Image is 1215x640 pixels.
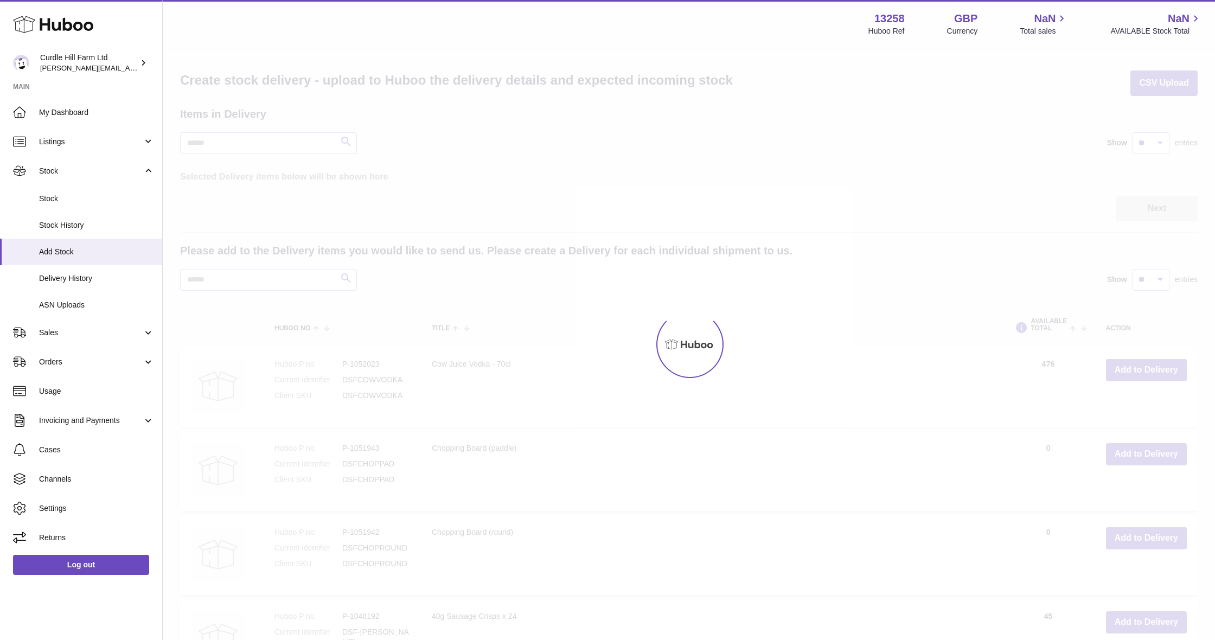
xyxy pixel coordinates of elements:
span: Usage [39,386,154,396]
a: NaN AVAILABLE Stock Total [1110,11,1202,36]
span: Delivery History [39,273,154,284]
span: Stock History [39,220,154,231]
strong: 13258 [874,11,905,26]
span: Channels [39,474,154,484]
span: Total sales [1020,26,1068,36]
span: Settings [39,503,154,514]
strong: GBP [954,11,977,26]
div: Curdle Hill Farm Ltd [40,53,138,73]
span: Sales [39,328,143,338]
div: Huboo Ref [868,26,905,36]
span: NaN [1168,11,1190,26]
div: Currency [947,26,978,36]
img: miranda@diddlysquatfarmshop.com [13,55,29,71]
a: NaN Total sales [1020,11,1068,36]
span: AVAILABLE Stock Total [1110,26,1202,36]
a: Log out [13,555,149,574]
span: Invoicing and Payments [39,415,143,426]
span: NaN [1034,11,1056,26]
span: Cases [39,445,154,455]
span: Returns [39,533,154,543]
span: ASN Uploads [39,300,154,310]
span: My Dashboard [39,107,154,118]
span: [PERSON_NAME][EMAIL_ADDRESS][DOMAIN_NAME] [40,63,218,72]
span: Stock [39,194,154,204]
span: Listings [39,137,143,147]
span: Stock [39,166,143,176]
span: Orders [39,357,143,367]
span: Add Stock [39,247,154,257]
